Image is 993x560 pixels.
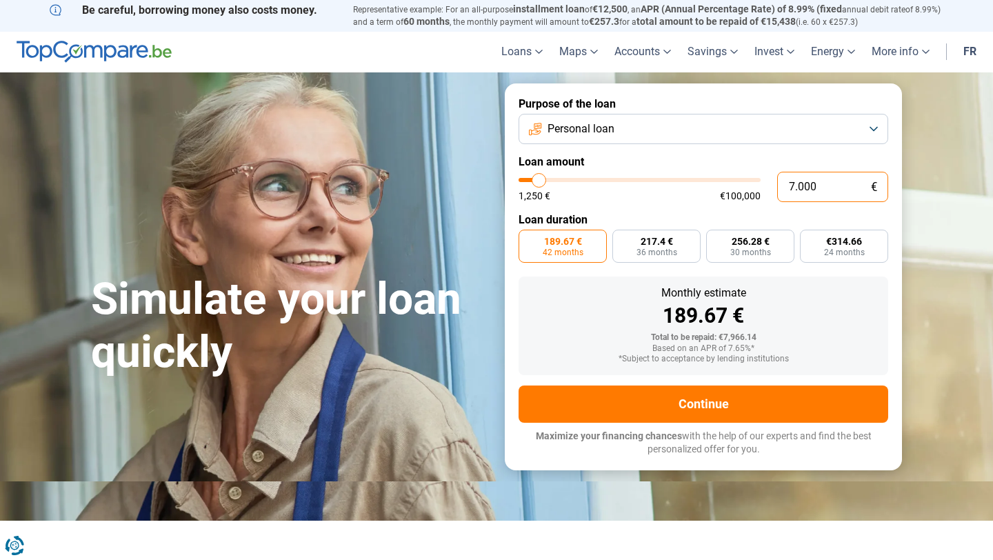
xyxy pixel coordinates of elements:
font: 256.28 € [732,236,770,247]
font: More info [872,45,919,58]
font: APR (Annual Percentage Rate) of 8.99% ( [641,3,820,14]
font: Loan amount [519,155,584,168]
a: Maps [551,32,606,72]
font: 24 months [824,248,865,257]
button: Personal loan [519,114,888,144]
font: total amount to be repaid of €15,438 [636,16,796,27]
font: *Subject to acceptance by lending institutions [619,354,789,363]
font: Loans [501,45,532,58]
font: 217.4 € [641,236,673,247]
font: installment loan [513,3,585,14]
font: Continue [679,397,729,411]
a: More info [863,32,938,72]
font: 1,250 € [519,190,550,201]
a: Invest [746,32,803,72]
a: Accounts [606,32,679,72]
font: Accounts [614,45,660,58]
font: , the monthly payment will amount to [450,17,589,27]
font: Monthly estimate [661,286,746,299]
font: for a [619,17,636,27]
font: 36 months [636,248,677,257]
font: Energy [811,45,844,58]
font: €12,500 [592,3,628,14]
font: annual debit rate [842,5,905,14]
font: Based on an APR of 7.65%* [652,343,754,353]
font: with the help of our experts and find the best personalized offer for you. [648,430,872,455]
font: of 8.99%) and a term of [353,5,941,27]
a: Loans [493,32,551,72]
font: €100,000 [720,190,761,201]
font: 189.67 € [663,303,744,328]
font: Savings [688,45,727,58]
a: fr [955,32,985,72]
font: Personal loan [548,122,614,135]
a: Savings [679,32,746,72]
font: Be careful, borrowing money also costs money. [82,3,317,17]
font: Maximize your financing chances [536,430,682,441]
font: €257.3 [589,16,619,27]
font: Maps [559,45,587,58]
font: of [585,5,592,14]
font: Invest [754,45,783,58]
font: 189.67 € [544,236,582,247]
img: TopCompare [17,41,172,63]
font: Purpose of the loan [519,97,616,110]
font: fixed [820,3,842,14]
font: Loan duration [519,213,588,226]
font: 42 months [543,248,583,257]
a: Energy [803,32,863,72]
font: fr [963,45,976,58]
font: €314.66 [826,236,862,247]
button: Continue [519,386,888,423]
font: 60 months [403,16,450,27]
font: Total to be repaid: €7,966.14 [651,332,756,342]
font: , an [628,5,641,14]
font: (i.e. 60 x €257.3) [796,17,858,27]
font: Simulate your loan quickly [91,273,461,378]
font: Representative example: For an all-purpose [353,5,513,14]
font: 30 months [730,248,771,257]
font: € [871,180,877,194]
